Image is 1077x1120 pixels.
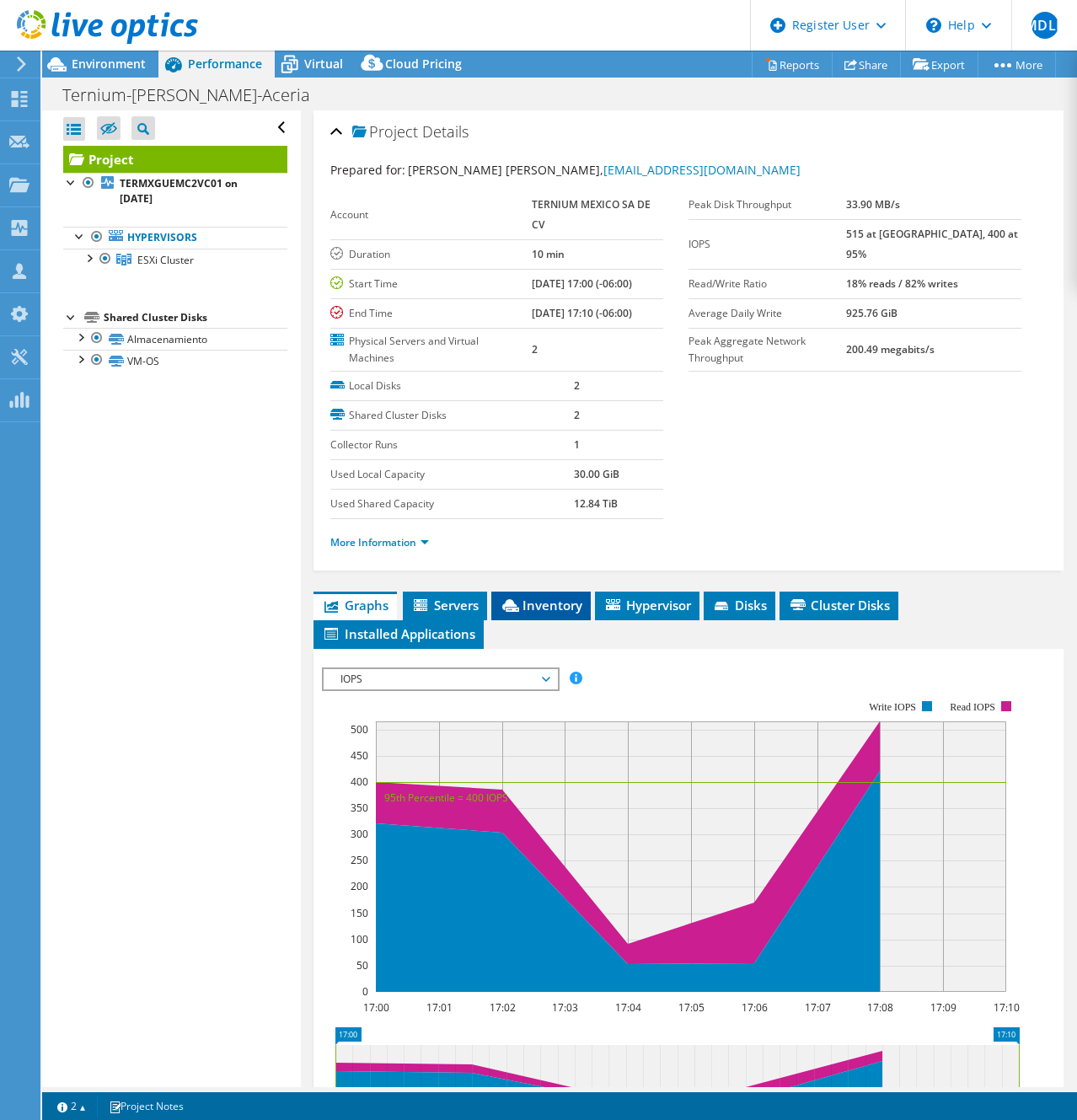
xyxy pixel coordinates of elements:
[351,932,368,946] text: 100
[574,496,618,511] b: 12.84 TiB
[500,597,582,614] span: Inventory
[950,701,995,713] text: Read IOPS
[46,1096,98,1117] a: 2
[805,1000,831,1015] text: 17:07
[490,1000,516,1015] text: 17:02
[104,308,287,328] div: Shared Cluster Disks
[422,121,469,142] span: Details
[63,249,287,271] a: ESXi Cluster
[846,276,958,291] b: 18% reads / 82% writes
[926,18,941,33] svg: \n
[120,176,238,206] b: TERMXGUEMC2VC01 on [DATE]
[351,906,368,920] text: 150
[532,247,565,261] b: 10 min
[552,1000,578,1015] text: 17:03
[869,701,916,713] text: Write IOPS
[351,801,368,815] text: 350
[846,227,1018,261] b: 515 at [GEOGRAPHIC_DATA], 400 at 95%
[615,1000,641,1015] text: 17:04
[689,276,846,292] label: Read/Write Ratio
[712,597,767,614] span: Disks
[330,535,429,549] a: More Information
[304,56,343,72] span: Virtual
[689,333,846,367] label: Peak Aggregate Network Throughput
[385,56,462,72] span: Cloud Pricing
[330,378,574,394] label: Local Disks
[351,722,368,737] text: 500
[689,236,846,253] label: IOPS
[330,407,574,424] label: Shared Cluster Disks
[900,51,978,78] a: Export
[351,853,368,867] text: 250
[63,146,287,173] a: Project
[330,305,532,322] label: End Time
[411,597,479,614] span: Servers
[97,1096,196,1117] a: Project Notes
[356,958,368,973] text: 50
[574,408,580,422] b: 2
[846,306,897,320] b: 925.76 GiB
[1031,12,1058,39] span: MDLP
[362,984,368,999] text: 0
[978,51,1056,78] a: More
[63,328,287,350] a: Almacenamiento
[532,342,538,356] b: 2
[351,827,368,841] text: 300
[603,597,691,614] span: Hypervisor
[137,253,194,267] span: ESXi Cluster
[574,467,619,481] b: 30.00 GiB
[574,437,580,452] b: 1
[330,276,532,292] label: Start Time
[322,597,388,614] span: Graphs
[384,790,508,805] text: 95th Percentile = 400 IOPS
[330,162,405,178] label: Prepared for:
[330,246,532,263] label: Duration
[574,378,580,393] b: 2
[363,1000,389,1015] text: 17:00
[532,197,651,232] b: TERNIUM MEXICO SA DE CV
[330,437,574,453] label: Collector Runs
[689,305,846,322] label: Average Daily Write
[352,124,418,141] span: Project
[330,466,574,483] label: Used Local Capacity
[188,56,262,72] span: Performance
[867,1000,893,1015] text: 17:08
[426,1000,453,1015] text: 17:01
[846,197,900,212] b: 33.90 MB/s
[72,56,146,72] span: Environment
[532,306,632,320] b: [DATE] 17:10 (-06:00)
[603,162,801,178] a: [EMAIL_ADDRESS][DOMAIN_NAME]
[330,496,574,512] label: Used Shared Capacity
[752,51,833,78] a: Reports
[63,173,287,210] a: TERMXGUEMC2VC01 on [DATE]
[994,1000,1020,1015] text: 17:10
[63,227,287,249] a: Hypervisors
[678,1000,705,1015] text: 17:05
[846,342,935,356] b: 200.49 megabits/s
[322,625,475,642] span: Installed Applications
[742,1000,768,1015] text: 17:06
[788,597,890,614] span: Cluster Disks
[408,162,801,178] span: [PERSON_NAME] [PERSON_NAME],
[330,206,532,223] label: Account
[689,196,846,213] label: Peak Disk Throughput
[832,51,901,78] a: Share
[332,669,549,689] span: IOPS
[351,748,368,763] text: 450
[351,879,368,893] text: 200
[63,350,287,372] a: VM-OS
[351,774,368,789] text: 400
[55,86,336,104] h1: Ternium-[PERSON_NAME]-Aceria
[330,333,532,367] label: Physical Servers and Virtual Machines
[930,1000,956,1015] text: 17:09
[532,276,632,291] b: [DATE] 17:00 (-06:00)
